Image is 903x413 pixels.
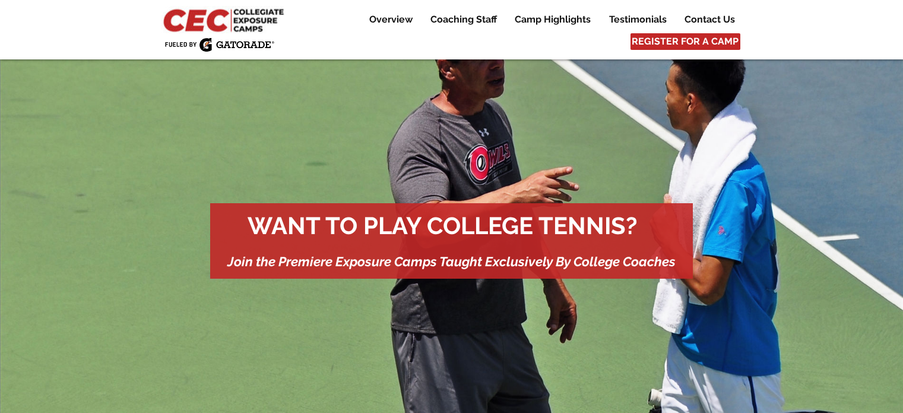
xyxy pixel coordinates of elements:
[676,12,743,27] a: Contact Us
[506,12,600,27] a: Camp Highlights
[248,212,637,239] span: WANT TO PLAY COLLEGE TENNIS?
[227,254,676,269] span: Join the Premiere Exposure Camps Taught Exclusively By College Coaches
[509,12,597,27] p: Camp Highlights
[424,12,503,27] p: Coaching Staff
[422,12,505,27] a: Coaching Staff
[679,12,741,27] p: Contact Us
[603,12,673,27] p: Testimonials
[632,35,739,48] span: REGISTER FOR A CAMP
[363,12,419,27] p: Overview
[600,12,675,27] a: Testimonials
[630,33,740,50] a: REGISTER FOR A CAMP
[360,12,421,27] a: Overview
[351,12,743,27] nav: Site
[164,37,274,52] img: Fueled by Gatorade.png
[161,6,289,33] img: CEC Logo Primary_edited.jpg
